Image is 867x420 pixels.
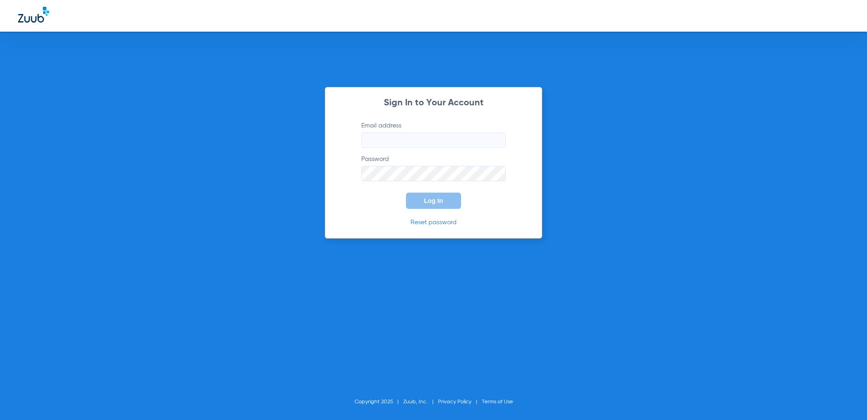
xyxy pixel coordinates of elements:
input: Password [361,166,506,181]
li: Copyright 2025 [354,397,403,406]
a: Privacy Policy [438,399,471,405]
button: Log In [406,193,461,209]
h2: Sign In to Your Account [348,99,519,108]
span: Log In [424,197,443,204]
input: Email address [361,132,506,148]
label: Password [361,155,506,181]
li: Zuub, Inc. [403,397,438,406]
img: Zuub Logo [18,7,49,23]
a: Reset password [410,219,457,226]
a: Terms of Use [482,399,513,405]
label: Email address [361,121,506,148]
